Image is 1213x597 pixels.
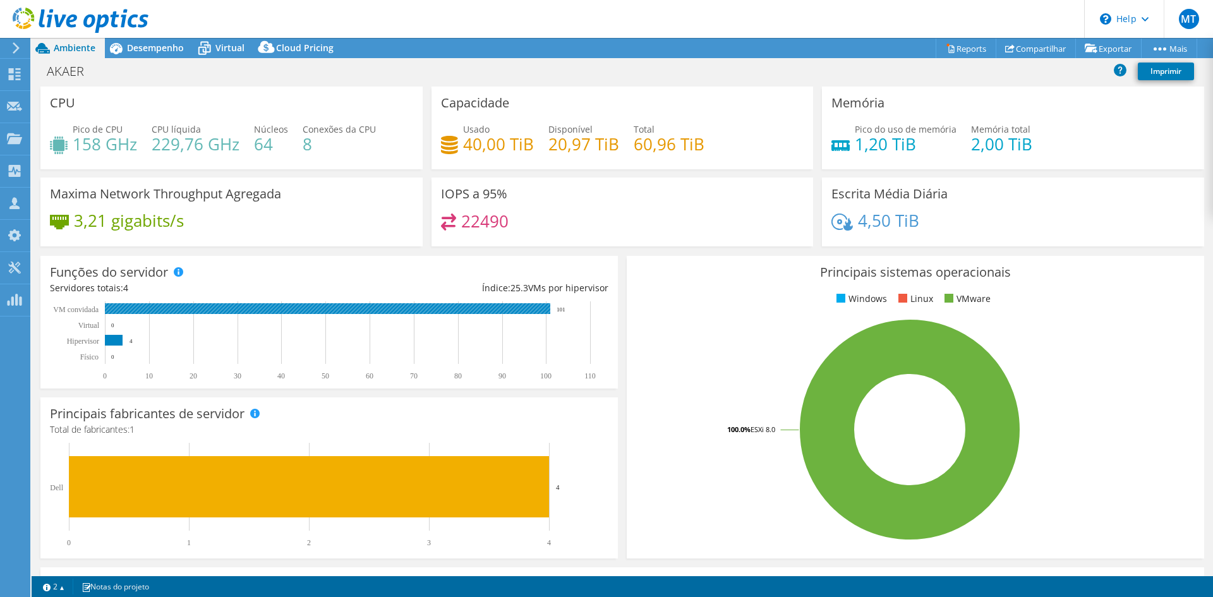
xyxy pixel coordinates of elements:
[145,371,153,380] text: 10
[190,371,197,380] text: 20
[73,579,158,594] a: Notas do projeto
[540,371,552,380] text: 100
[498,371,506,380] text: 90
[855,137,957,151] h4: 1,20 TiB
[463,137,534,151] h4: 40,00 TiB
[103,371,107,380] text: 0
[277,371,285,380] text: 40
[111,354,114,360] text: 0
[329,281,608,295] div: Índice: VMs por hipervisor
[54,42,95,54] span: Ambiente
[130,338,133,344] text: 4
[410,371,418,380] text: 70
[307,538,311,547] text: 2
[1075,39,1142,58] a: Exportar
[34,579,73,594] a: 2
[50,281,329,295] div: Servidores totais:
[855,123,957,135] span: Pico do uso de memória
[584,371,596,380] text: 110
[971,137,1032,151] h4: 2,00 TiB
[276,42,334,54] span: Cloud Pricing
[427,538,431,547] text: 3
[831,96,884,110] h3: Memória
[254,123,288,135] span: Núcleos
[111,322,114,329] text: 0
[73,137,137,151] h4: 158 GHz
[303,123,376,135] span: Conexões da CPU
[461,214,509,228] h4: 22490
[50,265,168,279] h3: Funções do servidor
[50,483,63,492] text: Dell
[971,123,1030,135] span: Memória total
[634,123,655,135] span: Total
[254,137,288,151] h4: 64
[557,306,565,313] text: 101
[936,39,996,58] a: Reports
[751,425,775,434] tspan: ESXi 8.0
[215,42,244,54] span: Virtual
[50,407,244,421] h3: Principais fabricantes de servidor
[53,305,99,314] text: VM convidada
[152,123,201,135] span: CPU líquida
[322,371,329,380] text: 50
[996,39,1076,58] a: Compartilhar
[858,214,919,227] h4: 4,50 TiB
[123,282,128,294] span: 4
[548,123,593,135] span: Disponível
[41,64,104,78] h1: AKAER
[895,292,933,306] li: Linux
[556,483,560,491] text: 4
[127,42,184,54] span: Desempenho
[1138,63,1194,80] a: Imprimir
[1141,39,1197,58] a: Mais
[67,337,99,346] text: Hipervisor
[727,425,751,434] tspan: 100.0%
[50,423,608,437] h4: Total de fabricantes:
[510,282,528,294] span: 25.3
[234,371,241,380] text: 30
[547,538,551,547] text: 4
[73,123,123,135] span: Pico de CPU
[1100,13,1111,25] svg: \n
[831,187,948,201] h3: Escrita Média Diária
[78,321,100,330] text: Virtual
[454,371,462,380] text: 80
[67,538,71,547] text: 0
[634,137,704,151] h4: 60,96 TiB
[152,137,239,151] h4: 229,76 GHz
[941,292,991,306] li: VMware
[74,214,184,227] h4: 3,21 gigabits/s
[463,123,490,135] span: Usado
[50,187,281,201] h3: Maxima Network Throughput Agregada
[130,423,135,435] span: 1
[548,137,619,151] h4: 20,97 TiB
[441,96,509,110] h3: Capacidade
[1179,9,1199,29] span: MT
[80,353,99,361] tspan: Físico
[187,538,191,547] text: 1
[50,96,75,110] h3: CPU
[833,292,887,306] li: Windows
[636,265,1195,279] h3: Principais sistemas operacionais
[441,187,507,201] h3: IOPS a 95%
[303,137,376,151] h4: 8
[366,371,373,380] text: 60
